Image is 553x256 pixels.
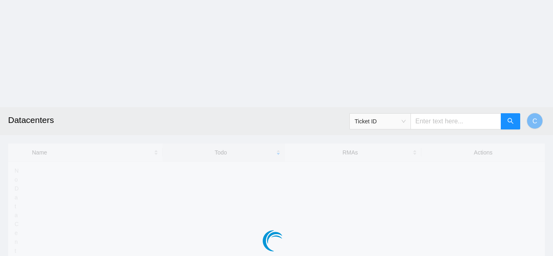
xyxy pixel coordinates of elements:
[507,118,514,125] span: search
[410,113,501,129] input: Enter text here...
[501,113,520,129] button: search
[527,113,543,129] button: C
[532,116,537,126] span: C
[355,115,406,127] span: Ticket ID
[8,107,384,133] h2: Datacenters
